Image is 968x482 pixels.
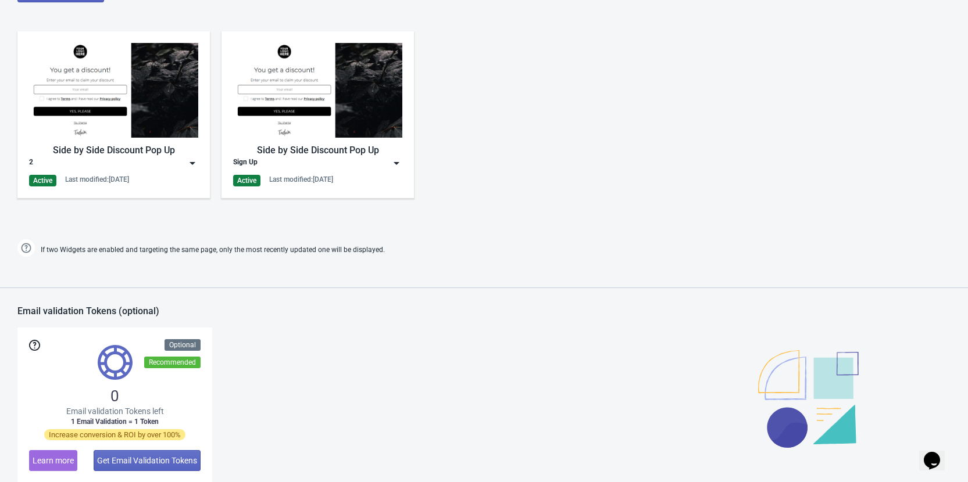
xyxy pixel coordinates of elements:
div: 2 [29,157,33,169]
img: regular_popup.jpg [233,43,402,138]
span: Increase conversion & ROI by over 100% [44,429,185,440]
div: Optional [165,339,201,351]
div: Active [29,175,56,186]
button: Learn more [29,450,77,471]
span: Learn more [33,456,74,465]
span: Email validation Tokens left [66,405,164,417]
span: 1 Email Validation = 1 Token [71,417,159,426]
span: If two Widgets are enabled and targeting the same page, only the most recently updated one will b... [41,240,385,260]
img: regular_popup.jpg [29,43,198,138]
div: Side by Side Discount Pop Up [233,143,402,157]
button: Get Email Validation Tokens [94,450,201,471]
div: Recommended [144,357,201,368]
img: dropdown.png [391,157,402,169]
div: Last modified: [DATE] [65,175,129,184]
img: dropdown.png [187,157,198,169]
span: Get Email Validation Tokens [97,456,197,465]
iframe: chat widget [919,436,956,470]
div: Sign Up [233,157,258,169]
img: tokens.svg [98,345,133,380]
span: 0 [110,387,119,405]
img: illustration.svg [758,350,859,448]
div: Last modified: [DATE] [269,175,333,184]
div: Active [233,175,260,186]
div: Side by Side Discount Pop Up [29,143,198,157]
img: help.png [17,239,35,257]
